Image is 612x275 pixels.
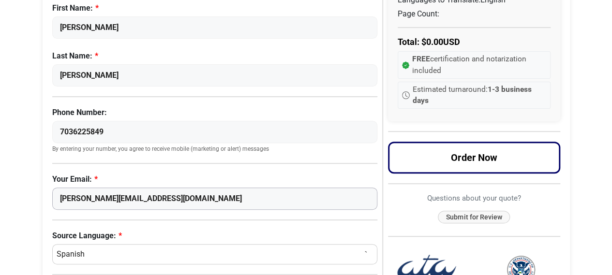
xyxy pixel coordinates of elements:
[52,145,378,153] small: By entering your number, you agree to receive mobile (marketing or alert) messages
[388,142,560,174] button: Order Now
[413,84,546,107] span: Estimated turnaround:
[52,64,378,87] input: Enter Your Last Name
[52,107,378,118] label: Phone Number:
[438,211,510,224] button: Submit for Review
[52,230,378,242] label: Source Language:
[388,194,560,203] h6: Questions about your quote?
[52,174,378,185] label: Your Email:
[412,54,546,76] span: certification and notarization included
[52,2,378,14] label: First Name:
[426,37,443,47] span: 0.00
[52,188,378,210] input: Enter Your Email
[52,121,378,143] input: Enter Your Phone Number
[52,16,378,39] input: Enter Your First Name
[412,55,430,63] strong: FREE
[398,35,551,48] p: Total: $ USD
[52,50,378,62] label: Last Name:
[398,8,551,20] p: Page Count:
